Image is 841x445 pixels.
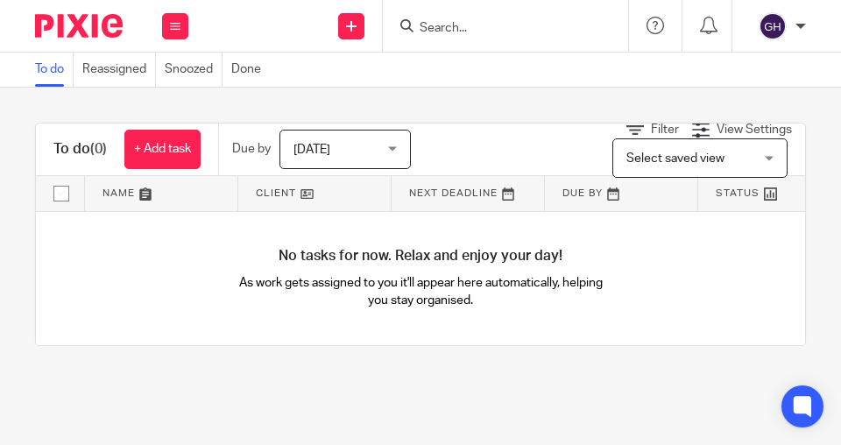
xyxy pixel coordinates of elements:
a: Reassigned [82,53,156,87]
span: Filter [651,124,679,136]
a: To do [35,53,74,87]
h1: To do [53,140,107,159]
img: svg%3E [759,12,787,40]
a: Done [231,53,270,87]
input: Search [418,21,576,37]
span: Select saved view [626,152,724,165]
span: View Settings [717,124,792,136]
img: Pixie [35,14,123,38]
p: As work gets assigned to you it'll appear here automatically, helping you stay organised. [229,274,613,310]
p: Due by [232,140,271,158]
h4: No tasks for now. Relax and enjoy your day! [36,247,805,265]
a: + Add task [124,130,201,169]
span: (0) [90,142,107,156]
a: Snoozed [165,53,223,87]
span: [DATE] [293,144,330,156]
